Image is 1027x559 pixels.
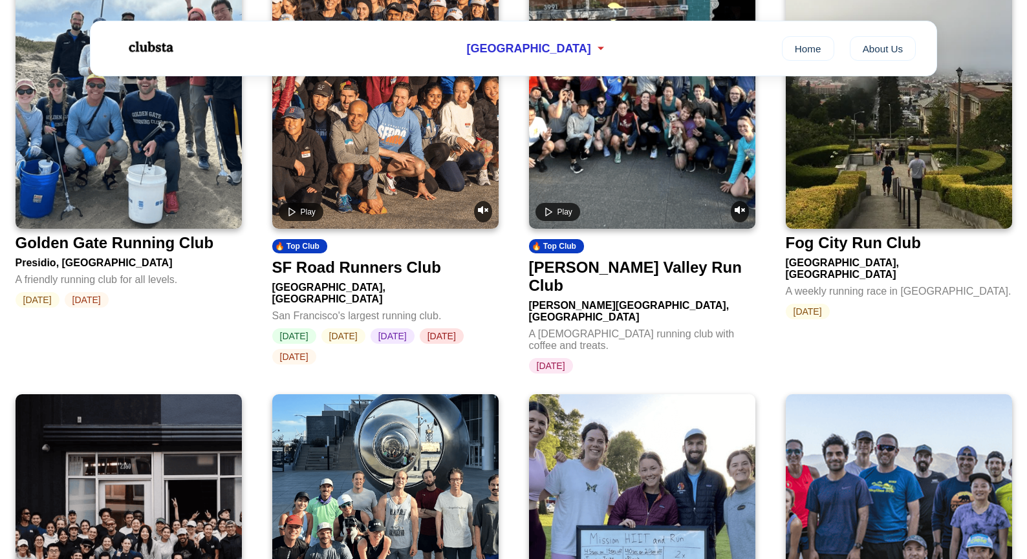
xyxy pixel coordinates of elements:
button: Unmute video [731,201,749,222]
div: A weekly running race in [GEOGRAPHIC_DATA]. [786,280,1012,297]
img: Logo [111,31,189,63]
span: Play [301,207,316,216]
div: A [DEMOGRAPHIC_DATA] running club with coffee and treats. [529,323,755,352]
div: Presidio, [GEOGRAPHIC_DATA] [16,252,242,269]
div: [GEOGRAPHIC_DATA], [GEOGRAPHIC_DATA] [272,277,499,305]
button: Play video [535,203,580,221]
span: [DATE] [529,358,573,374]
a: Home [782,36,834,61]
span: [DATE] [272,349,316,364]
div: 🔥 Top Club [529,239,584,253]
span: Play [557,207,572,216]
span: [DATE] [371,328,415,344]
span: [DATE] [321,328,365,344]
div: Fog City Run Club [786,234,921,252]
span: [GEOGRAPHIC_DATA] [466,42,590,56]
button: Play video [279,203,323,221]
div: San Francisco's largest running club. [272,305,499,322]
div: [PERSON_NAME] Valley Run Club [529,258,750,295]
span: [DATE] [65,292,109,308]
div: [PERSON_NAME][GEOGRAPHIC_DATA], [GEOGRAPHIC_DATA] [529,295,755,323]
a: About Us [850,36,916,61]
div: [GEOGRAPHIC_DATA], [GEOGRAPHIC_DATA] [786,252,1012,280]
span: [DATE] [272,328,316,344]
span: [DATE] [786,304,830,319]
div: Golden Gate Running Club [16,234,214,252]
span: [DATE] [420,328,464,344]
div: A friendly running club for all levels. [16,269,242,286]
button: Unmute video [474,201,492,222]
span: [DATE] [16,292,59,308]
div: SF Road Runners Club [272,258,441,277]
div: 🔥 Top Club [272,239,327,253]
